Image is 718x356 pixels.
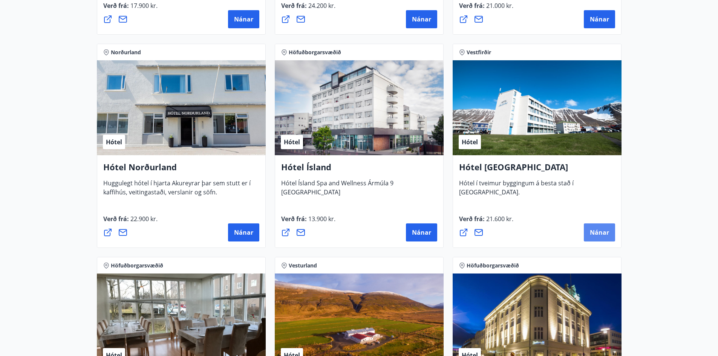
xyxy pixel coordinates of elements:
span: Nánar [234,228,253,237]
span: Hótel í tveimur byggingum á besta stað í [GEOGRAPHIC_DATA]. [459,179,574,202]
span: Verð frá : [103,2,158,16]
button: Nánar [406,10,437,28]
span: Hótel [284,138,300,146]
span: Vesturland [289,262,317,269]
span: Hótel Ísland Spa and Wellness Ármúla 9 [GEOGRAPHIC_DATA] [281,179,393,202]
span: Norðurland [111,49,141,56]
h4: Hótel Norðurland [103,161,259,179]
span: Verð frá : [459,2,513,16]
button: Nánar [228,223,259,241]
span: Verð frá : [459,215,513,229]
span: Nánar [590,228,609,237]
span: Verð frá : [281,215,335,229]
button: Nánar [584,223,615,241]
span: 21.000 kr. [485,2,513,10]
button: Nánar [406,223,437,241]
span: Nánar [590,15,609,23]
span: 17.900 kr. [129,2,158,10]
span: Verð frá : [103,215,158,229]
span: 22.900 kr. [129,215,158,223]
span: Vestfirðir [467,49,491,56]
span: Höfuðborgarsvæðið [111,262,163,269]
span: Nánar [412,228,431,237]
span: Hótel [462,138,478,146]
h4: Hótel [GEOGRAPHIC_DATA] [459,161,615,179]
h4: Hótel Ísland [281,161,437,179]
span: Höfuðborgarsvæðið [289,49,341,56]
span: 24.200 kr. [307,2,335,10]
span: Nánar [234,15,253,23]
span: Nánar [412,15,431,23]
span: Huggulegt hótel í hjarta Akureyrar þar sem stutt er í kaffihús, veitingastaði, verslanir og söfn. [103,179,251,202]
span: Hótel [106,138,122,146]
span: 21.600 kr. [485,215,513,223]
button: Nánar [584,10,615,28]
span: Höfuðborgarsvæðið [467,262,519,269]
span: 13.900 kr. [307,215,335,223]
span: Verð frá : [281,2,335,16]
button: Nánar [228,10,259,28]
